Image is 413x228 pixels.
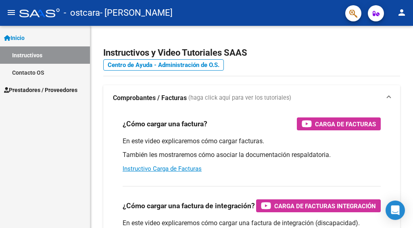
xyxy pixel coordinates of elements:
[188,94,291,102] span: (haga click aquí para ver los tutoriales)
[297,117,381,130] button: Carga de Facturas
[100,4,173,22] span: - [PERSON_NAME]
[386,201,405,220] div: Open Intercom Messenger
[103,85,400,111] mat-expansion-panel-header: Comprobantes / Facturas (haga click aquí para ver los tutoriales)
[315,119,376,129] span: Carga de Facturas
[64,4,100,22] span: - ostcara
[123,200,255,211] h3: ¿Cómo cargar una factura de integración?
[274,201,376,211] span: Carga de Facturas Integración
[6,8,16,17] mat-icon: menu
[123,165,202,172] a: Instructivo Carga de Facturas
[123,118,207,130] h3: ¿Cómo cargar una factura?
[4,33,25,42] span: Inicio
[397,8,407,17] mat-icon: person
[256,199,381,212] button: Carga de Facturas Integración
[103,45,400,61] h2: Instructivos y Video Tutoriales SAAS
[113,94,187,102] strong: Comprobantes / Facturas
[103,59,224,71] a: Centro de Ayuda - Administración de O.S.
[123,151,381,159] p: También les mostraremos cómo asociar la documentación respaldatoria.
[123,137,381,146] p: En este video explicaremos cómo cargar facturas.
[123,219,381,228] p: En este video explicaremos cómo cargar una factura de integración (discapacidad).
[4,86,77,94] span: Prestadores / Proveedores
